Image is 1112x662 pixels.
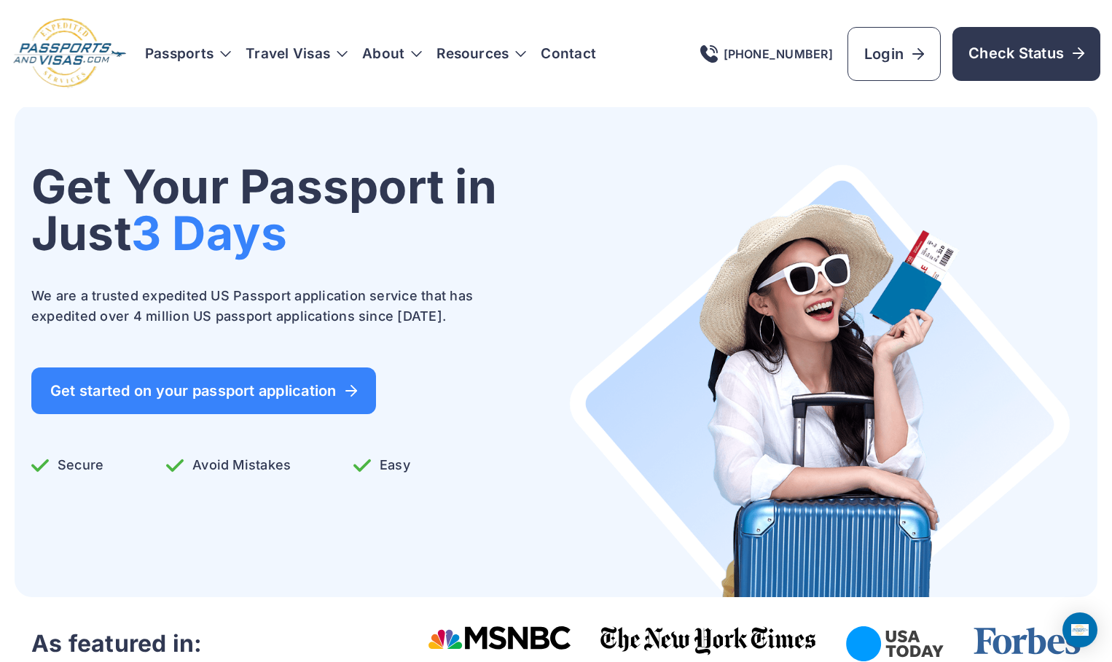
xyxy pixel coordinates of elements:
[1062,612,1097,647] div: Open Intercom Messenger
[31,455,103,475] p: Secure
[952,27,1100,81] a: Check Status
[864,44,924,64] span: Login
[968,43,1084,63] span: Check Status
[568,163,1071,597] img: Where can I get a Passport Near Me?
[846,626,944,661] img: USA Today
[700,45,833,63] a: [PHONE_NUMBER]
[131,205,287,261] span: 3 Days
[600,626,817,655] img: The New York Times
[31,163,498,257] h1: Get Your Passport in Just
[973,626,1081,655] img: Forbes
[362,47,404,61] a: About
[436,47,526,61] h3: Resources
[246,47,348,61] h3: Travel Visas
[12,17,128,90] img: Logo
[31,629,203,658] h3: As featured in:
[847,27,941,81] a: Login
[31,367,376,414] a: Get started on your passport application
[541,47,596,61] a: Contact
[353,455,410,475] p: Easy
[428,626,571,650] img: Msnbc
[31,286,498,327] p: We are a trusted expedited US Passport application service that has expedited over 4 million US p...
[50,383,357,398] span: Get started on your passport application
[145,47,231,61] h3: Passports
[166,455,291,475] p: Avoid Mistakes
